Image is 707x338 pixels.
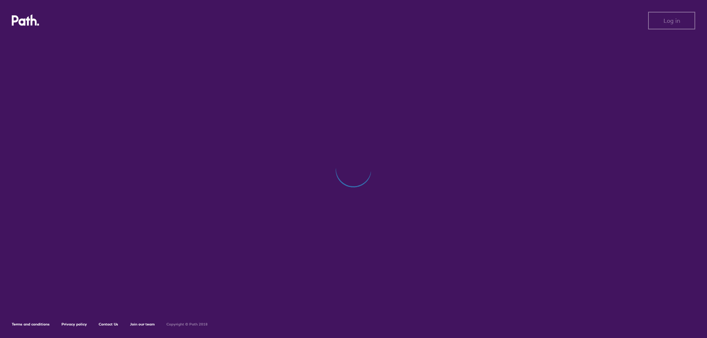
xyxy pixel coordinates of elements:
[166,322,208,327] h6: Copyright © Path 2018
[130,322,155,327] a: Join our team
[648,12,695,29] button: Log in
[664,17,680,24] span: Log in
[61,322,87,327] a: Privacy policy
[12,322,50,327] a: Terms and conditions
[99,322,118,327] a: Contact Us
